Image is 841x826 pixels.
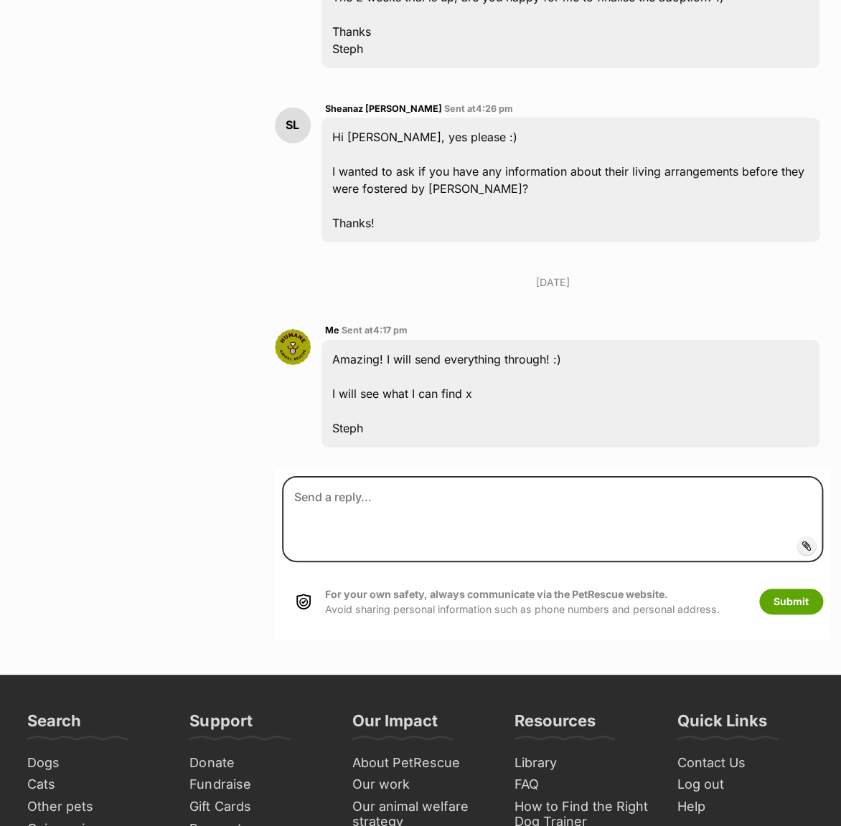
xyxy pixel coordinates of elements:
a: Dogs [22,752,169,774]
p: [DATE] [275,275,830,290]
a: About PetRescue [347,752,494,774]
img: Stephanie Gregg profile pic [275,329,311,365]
strong: For your own safety, always communicate via the PetRescue website. [325,588,668,600]
a: FAQ [509,774,657,796]
span: 4:26 pm [476,103,513,114]
p: Avoid sharing personal information such as phone numbers and personal address. [325,587,720,617]
div: Amazing! I will send everything through! :) I will see what I can find x Steph [321,340,819,447]
a: Help [672,796,819,818]
a: Library [509,752,657,774]
div: SL [275,108,311,143]
h3: Search [27,711,81,739]
span: 4:17 pm [373,325,408,336]
h3: Our Impact [352,711,438,739]
h3: Resources [515,711,596,739]
a: Our work [347,774,494,796]
span: Sent at [342,325,408,336]
span: Me [325,325,339,336]
a: Contact Us [672,752,819,774]
h3: Quick Links [677,711,767,739]
button: Submit [759,589,823,614]
span: Sent at [444,103,513,114]
a: Other pets [22,796,169,818]
span: Sheanaz [PERSON_NAME] [325,103,442,114]
a: Cats [22,774,169,796]
a: Fundraise [184,774,332,796]
a: Gift Cards [184,796,332,818]
div: Hi [PERSON_NAME], yes please :) I wanted to ask if you have any information about their living ar... [321,118,819,242]
h3: Support [189,711,252,739]
a: Donate [184,752,332,774]
a: Log out [672,774,819,796]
